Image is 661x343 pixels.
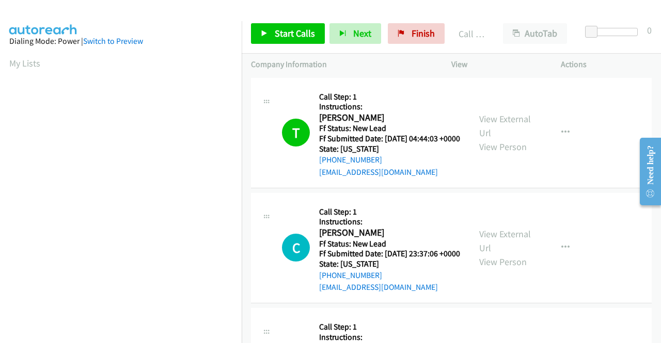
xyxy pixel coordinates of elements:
a: View External Url [479,113,531,139]
h5: Ff Submitted Date: [DATE] 04:44:03 +0000 [319,134,460,144]
span: Next [353,27,371,39]
h5: Instructions: [319,217,460,227]
h5: Call Step: 1 [319,322,460,332]
div: The call is yet to be attempted [282,234,310,262]
a: Start Calls [251,23,325,44]
h2: [PERSON_NAME] [319,112,457,124]
p: View [451,58,542,71]
span: Start Calls [275,27,315,39]
a: [EMAIL_ADDRESS][DOMAIN_NAME] [319,282,438,292]
h5: Ff Submitted Date: [DATE] 23:37:06 +0000 [319,249,460,259]
p: Actions [561,58,652,71]
a: [PHONE_NUMBER] [319,270,382,280]
a: Finish [388,23,445,44]
h5: Call Step: 1 [319,92,460,102]
h1: C [282,234,310,262]
p: Call Completed [459,27,484,41]
a: [PHONE_NUMBER] [319,155,382,165]
h1: T [282,119,310,146]
h5: Ff Status: New Lead [319,123,460,134]
h5: Instructions: [319,332,460,342]
h5: Call Step: 1 [319,207,460,217]
button: AutoTab [503,23,567,44]
h5: State: [US_STATE] [319,259,460,269]
a: View Person [479,256,527,268]
h5: Instructions: [319,102,460,112]
div: Dialing Mode: Power | [9,35,232,47]
button: Next [329,23,381,44]
div: 0 [647,23,652,37]
iframe: Resource Center [632,130,661,213]
h5: State: [US_STATE] [319,144,460,154]
p: Company Information [251,58,433,71]
span: Finish [412,27,435,39]
a: View External Url [479,228,531,254]
a: View Person [479,141,527,153]
a: Switch to Preview [83,36,143,46]
h5: Ff Status: New Lead [319,239,460,249]
div: Delay between calls (in seconds) [590,28,638,36]
a: My Lists [9,57,40,69]
a: [EMAIL_ADDRESS][DOMAIN_NAME] [319,167,438,177]
h2: [PERSON_NAME] [319,227,460,239]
